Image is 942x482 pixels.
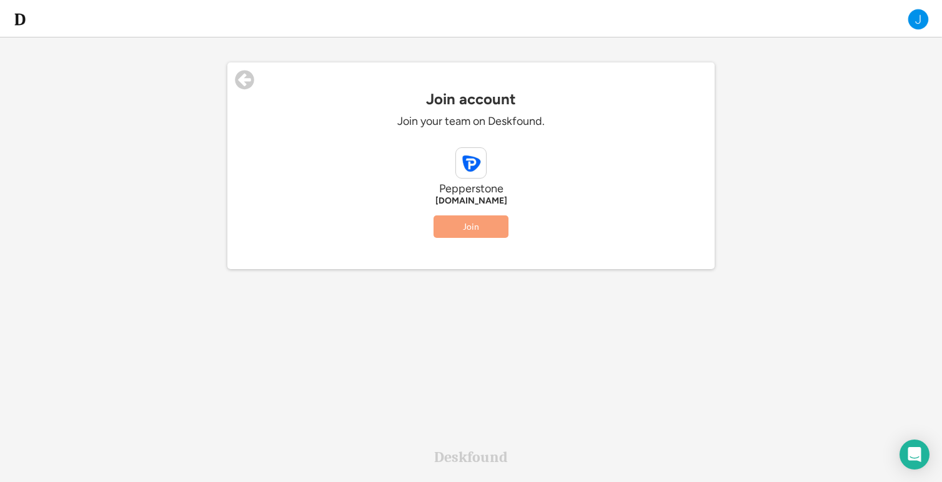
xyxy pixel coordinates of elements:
[434,215,508,238] button: Join
[284,182,658,196] div: Pepperstone
[284,196,658,206] div: [DOMAIN_NAME]
[227,91,715,108] div: Join account
[434,450,508,465] div: Deskfound
[284,114,658,129] div: Join your team on Deskfound.
[12,12,27,27] img: d-whitebg.png
[900,440,930,470] div: Open Intercom Messenger
[456,148,486,178] img: pepperstone.com
[907,8,930,31] img: J.png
